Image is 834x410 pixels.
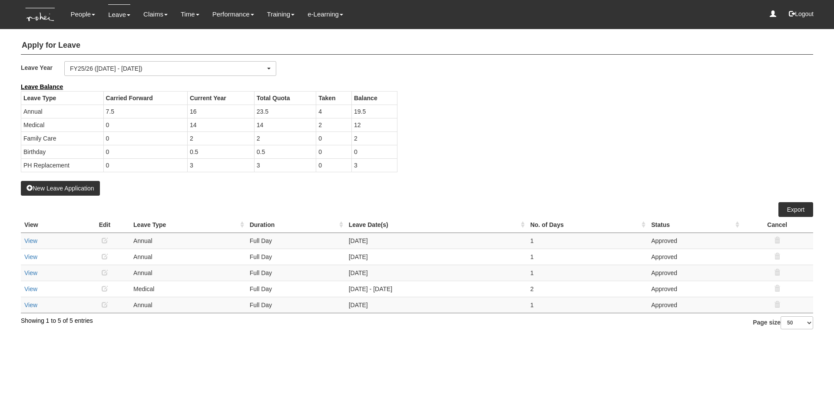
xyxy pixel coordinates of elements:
[648,297,741,313] td: Approved
[527,217,648,233] th: No. of Days : activate to sort column ascending
[316,131,352,145] td: 0
[79,217,130,233] th: Edit
[527,297,648,313] td: 1
[753,316,813,329] label: Page size
[143,4,168,24] a: Claims
[316,118,352,131] td: 2
[246,217,345,233] th: Duration : activate to sort column ascending
[21,61,64,74] label: Leave Year
[130,249,246,265] td: Annual
[103,145,187,158] td: 0
[308,4,343,24] a: e-Learning
[130,281,246,297] td: Medical
[783,3,820,24] button: Logout
[267,4,295,24] a: Training
[254,158,316,172] td: 3
[70,4,95,24] a: People
[351,145,397,158] td: 0
[778,202,813,217] a: Export
[187,105,254,118] td: 16
[70,64,265,73] div: FY25/26 ([DATE] - [DATE])
[21,158,104,172] td: PH Replacement
[187,145,254,158] td: 0.5
[345,281,527,297] td: [DATE] - [DATE]
[24,302,37,308] a: View
[648,281,741,297] td: Approved
[130,233,246,249] td: Annual
[316,145,352,158] td: 0
[24,253,37,260] a: View
[527,281,648,297] td: 2
[108,4,130,25] a: Leave
[345,297,527,313] td: [DATE]
[212,4,254,24] a: Performance
[103,131,187,145] td: 0
[130,265,246,281] td: Annual
[254,118,316,131] td: 14
[781,316,813,329] select: Page size
[648,233,741,249] td: Approved
[345,233,527,249] td: [DATE]
[345,249,527,265] td: [DATE]
[527,233,648,249] td: 1
[21,83,63,90] b: Leave Balance
[24,237,37,244] a: View
[316,105,352,118] td: 4
[345,217,527,233] th: Leave Date(s) : activate to sort column ascending
[648,249,741,265] td: Approved
[21,91,104,105] th: Leave Type
[187,158,254,172] td: 3
[181,4,199,24] a: Time
[246,265,345,281] td: Full Day
[648,265,741,281] td: Approved
[351,131,397,145] td: 2
[648,217,741,233] th: Status : activate to sort column ascending
[351,105,397,118] td: 19.5
[24,269,37,276] a: View
[21,217,79,233] th: View
[21,37,813,55] h4: Apply for Leave
[254,105,316,118] td: 23.5
[351,91,397,105] th: Balance
[130,297,246,313] td: Annual
[351,118,397,131] td: 12
[21,105,104,118] td: Annual
[527,249,648,265] td: 1
[21,181,100,196] button: New Leave Application
[254,131,316,145] td: 2
[24,285,37,292] a: View
[527,265,648,281] td: 1
[103,118,187,131] td: 0
[316,158,352,172] td: 0
[246,297,345,313] td: Full Day
[741,217,813,233] th: Cancel
[21,145,104,158] td: Birthday
[345,265,527,281] td: [DATE]
[64,61,276,76] button: FY25/26 ([DATE] - [DATE])
[103,105,187,118] td: 7.5
[21,131,104,145] td: Family Care
[254,145,316,158] td: 0.5
[187,118,254,131] td: 14
[103,158,187,172] td: 0
[103,91,187,105] th: Carried Forward
[246,281,345,297] td: Full Day
[246,249,345,265] td: Full Day
[187,91,254,105] th: Current Year
[246,233,345,249] td: Full Day
[254,91,316,105] th: Total Quota
[316,91,352,105] th: Taken
[130,217,246,233] th: Leave Type : activate to sort column ascending
[351,158,397,172] td: 3
[187,131,254,145] td: 2
[21,118,104,131] td: Medical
